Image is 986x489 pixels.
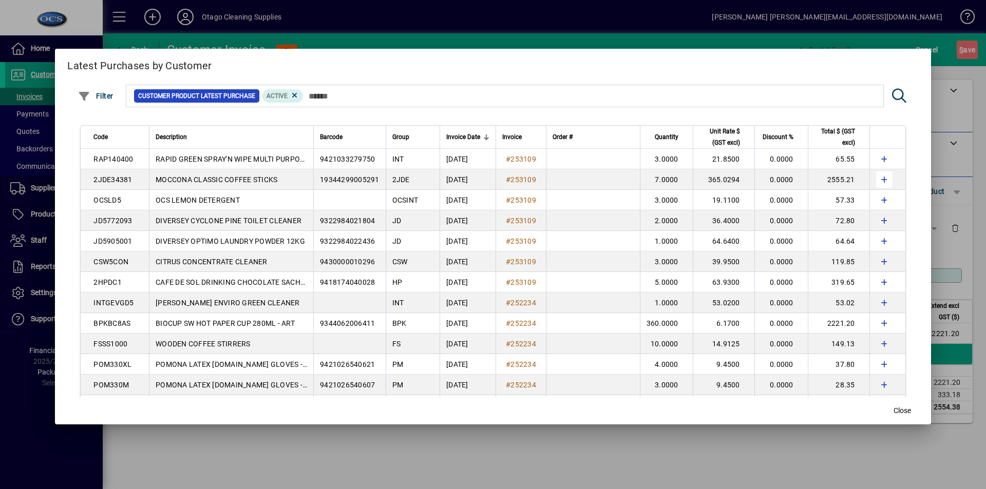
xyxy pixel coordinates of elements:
[320,217,375,225] span: 9322984021804
[156,131,307,143] div: Description
[640,231,693,251] td: 1.0000
[655,131,678,143] span: Quantity
[320,175,380,184] span: 19344299005291
[93,278,122,286] span: 2HPDC1
[693,395,754,416] td: 9.4500
[506,340,510,348] span: #
[320,155,375,163] span: 9421033279750
[440,210,496,231] td: [DATE]
[502,215,540,226] a: #253109
[320,278,375,286] span: 9418174040028
[93,175,132,184] span: 2JDE34381
[156,131,187,143] span: Description
[693,334,754,354] td: 14.9125
[510,175,536,184] span: 253109
[510,319,536,327] span: 252234
[640,292,693,313] td: 1.0000
[392,196,419,204] span: OCSINT
[93,131,143,143] div: Code
[754,231,808,251] td: 0.0000
[392,258,408,266] span: CSW
[156,237,305,245] span: DIVERSEY OPTIMO LAUNDRY POWDER 12KG
[502,174,540,185] a: #253109
[392,299,404,307] span: INT
[502,256,540,267] a: #253109
[754,395,808,416] td: 0.0000
[506,237,510,245] span: #
[693,210,754,231] td: 36.4000
[510,155,536,163] span: 253109
[693,251,754,272] td: 39.9500
[886,402,919,420] button: Close
[894,405,911,416] span: Close
[267,92,288,100] span: Active
[446,131,480,143] span: Invoice Date
[553,131,573,143] span: Order #
[93,217,132,225] span: JD5772093
[440,375,496,395] td: [DATE]
[93,360,131,368] span: POM330XL
[502,359,540,370] a: #252234
[640,272,693,292] td: 5.0000
[808,395,869,416] td: 28.35
[640,375,693,395] td: 3.0000
[640,149,693,169] td: 3.0000
[808,149,869,169] td: 65.55
[640,190,693,210] td: 3.0000
[510,217,536,225] span: 253109
[392,237,402,245] span: JD
[640,334,693,354] td: 10.0000
[647,131,688,143] div: Quantity
[693,190,754,210] td: 19.1100
[510,360,536,368] span: 252234
[502,277,540,288] a: #253109
[761,131,803,143] div: Discount %
[754,210,808,231] td: 0.0000
[78,92,113,100] span: Filter
[392,340,401,348] span: FS
[392,155,404,163] span: INT
[156,360,313,368] span: POMONA LATEX [DOMAIN_NAME] GLOVES - XL
[440,169,496,190] td: [DATE]
[763,131,793,143] span: Discount %
[699,126,749,148] div: Unit Rate $ (GST excl)
[93,237,132,245] span: JD5905001
[502,194,540,206] a: #253109
[392,381,404,389] span: PM
[754,375,808,395] td: 0.0000
[440,149,496,169] td: [DATE]
[502,153,540,165] a: #253109
[156,175,277,184] span: MOCCONA CLASSIC COFFEE STICKS
[754,292,808,313] td: 0.0000
[392,217,402,225] span: JD
[156,155,309,163] span: RAPID GREEN SPRAY'N WIPE MULTI PURPOSE
[93,155,133,163] span: RAP140400
[55,49,931,79] h2: Latest Purchases by Customer
[754,251,808,272] td: 0.0000
[510,237,536,245] span: 253109
[640,169,693,190] td: 7.0000
[808,375,869,395] td: 28.35
[693,169,754,190] td: 365.0294
[320,319,375,327] span: 9344062006411
[446,131,489,143] div: Invoice Date
[156,299,300,307] span: [PERSON_NAME] ENVIRO GREEN CLEANER
[138,91,255,101] span: Customer Product Latest Purchase
[320,237,375,245] span: 9322984022436
[440,231,496,251] td: [DATE]
[502,297,540,308] a: #252234
[510,381,536,389] span: 252234
[392,319,407,327] span: BPK
[440,190,496,210] td: [DATE]
[93,196,121,204] span: OCSLD5
[440,313,496,334] td: [DATE]
[808,190,869,210] td: 57.33
[808,251,869,272] td: 119.85
[392,131,434,143] div: Group
[506,217,510,225] span: #
[808,169,869,190] td: 2555.21
[808,334,869,354] td: 149.13
[156,319,295,327] span: BIOCUP SW HOT PAPER CUP 280ML - ART
[506,299,510,307] span: #
[156,217,301,225] span: DIVERSEY CYCLONE PINE TOILET CLEANER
